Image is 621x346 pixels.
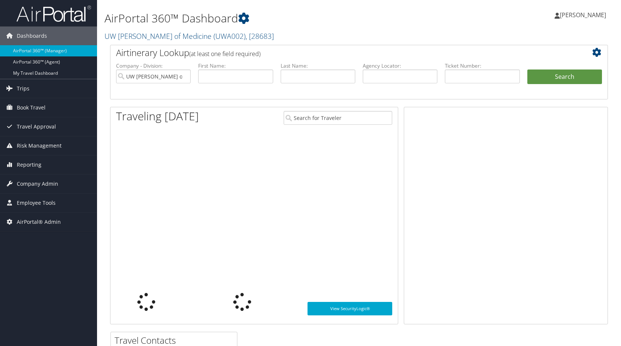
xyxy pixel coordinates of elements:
[213,31,246,41] span: ( UWA002 )
[527,69,602,84] button: Search
[104,31,274,41] a: UW [PERSON_NAME] of Medicine
[284,111,392,125] input: Search for Traveler
[308,302,392,315] a: View SecurityLogic®
[555,4,614,26] a: [PERSON_NAME]
[17,117,56,136] span: Travel Approval
[281,62,355,69] label: Last Name:
[189,50,260,58] span: (at least one field required)
[198,62,273,69] label: First Name:
[17,174,58,193] span: Company Admin
[104,10,444,26] h1: AirPortal 360™ Dashboard
[116,46,561,59] h2: Airtinerary Lookup
[560,11,606,19] span: [PERSON_NAME]
[17,155,41,174] span: Reporting
[17,27,47,45] span: Dashboards
[17,79,29,98] span: Trips
[17,98,46,117] span: Book Travel
[363,62,437,69] label: Agency Locator:
[445,62,519,69] label: Ticket Number:
[116,62,191,69] label: Company - Division:
[16,5,91,22] img: airportal-logo.png
[17,194,56,212] span: Employee Tools
[116,108,199,124] h1: Traveling [DATE]
[17,213,61,231] span: AirPortal® Admin
[17,136,62,155] span: Risk Management
[246,31,274,41] span: , [ 28683 ]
